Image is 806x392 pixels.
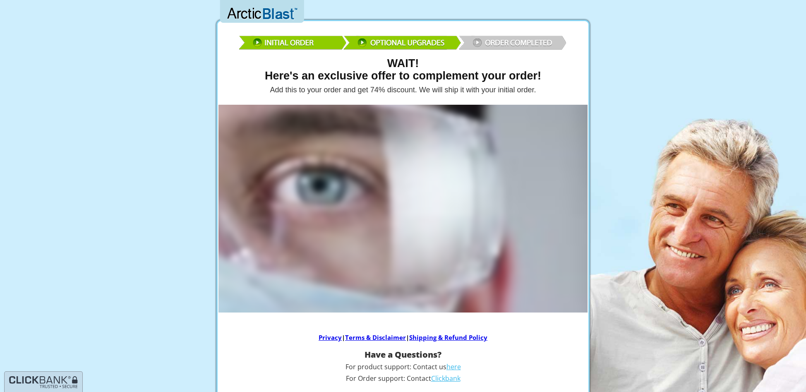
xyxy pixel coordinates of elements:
a: Clickbank [431,374,461,383]
img: reviewbar.png [237,29,569,53]
h1: WAIT! Here's an exclusive offer to complement your order! [219,58,587,82]
p: | | [219,333,587,342]
a: here [446,362,461,371]
a: Shipping & Refund Policy [409,333,487,341]
a: Terms & Disclaimer [345,333,406,341]
a: Privacy [319,333,342,341]
h5: For Order support: Contact [215,375,591,382]
h5: For product support: Contact us [215,363,591,371]
img: logo-tab-dark-blue-en.png [9,375,78,389]
h4: Have a Questions? [215,350,591,359]
h4: Add this to your order and get 74% discount. We will ship it with your initial order. [215,86,591,94]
